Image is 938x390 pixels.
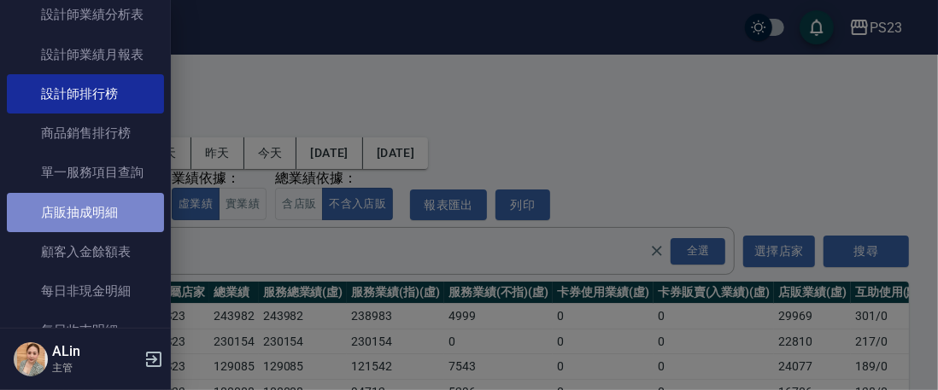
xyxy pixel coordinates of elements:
[7,232,164,271] a: 顧客入金餘額表
[7,271,164,311] a: 每日非現金明細
[7,74,164,114] a: 設計師排行榜
[7,311,164,350] a: 每日收支明細
[7,114,164,153] a: 商品銷售排行榜
[52,360,139,375] p: 主管
[7,153,164,192] a: 單一服務項目查詢
[52,343,139,360] h5: ALin
[7,35,164,74] a: 設計師業績月報表
[7,193,164,232] a: 店販抽成明細
[14,342,48,376] img: Person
